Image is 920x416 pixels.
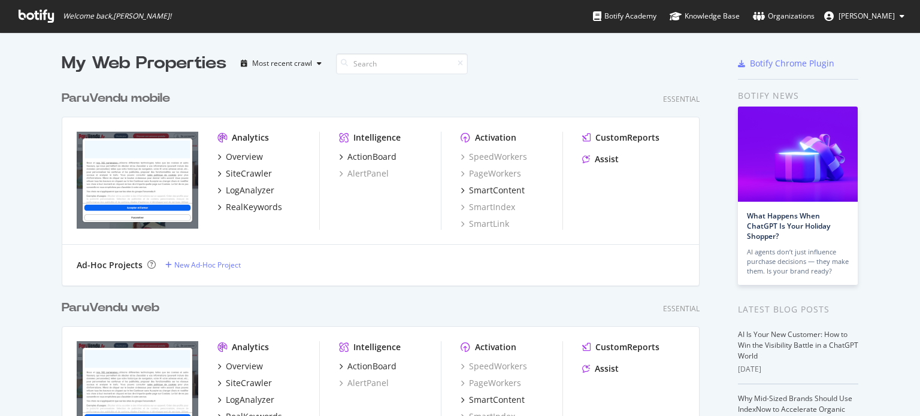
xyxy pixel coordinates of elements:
a: What Happens When ChatGPT Is Your Holiday Shopper? [747,211,830,241]
a: LogAnalyzer [217,184,274,196]
div: Organizations [753,10,815,22]
a: SpeedWorkers [461,151,527,163]
img: www.paruvendu.fr [77,132,198,229]
button: [PERSON_NAME] [815,7,914,26]
div: SmartContent [469,184,525,196]
a: AlertPanel [339,377,389,389]
div: ActionBoard [347,151,397,163]
div: Analytics [232,132,269,144]
div: Analytics [232,341,269,353]
div: Activation [475,341,516,353]
div: Assist [595,153,619,165]
a: ActionBoard [339,151,397,163]
div: Intelligence [353,132,401,144]
a: SpeedWorkers [461,360,527,372]
div: LogAnalyzer [226,394,274,406]
a: Overview [217,360,263,372]
div: ParuVendu mobile [62,90,170,107]
a: ActionBoard [339,360,397,372]
div: Botify Chrome Plugin [750,57,834,69]
a: AI Is Your New Customer: How to Win the Visibility Battle in a ChatGPT World [738,329,858,361]
div: Ad-Hoc Projects [77,259,143,271]
div: SiteCrawler [226,168,272,180]
div: Assist [595,363,619,375]
a: SmartIndex [461,201,515,213]
a: Overview [217,151,263,163]
div: Essential [663,94,700,104]
a: SmartContent [461,184,525,196]
div: Knowledge Base [670,10,740,22]
div: Botify Academy [593,10,656,22]
a: Assist [582,153,619,165]
a: Assist [582,363,619,375]
div: New Ad-Hoc Project [174,260,241,270]
a: CustomReports [582,132,659,144]
div: LogAnalyzer [226,184,274,196]
img: What Happens When ChatGPT Is Your Holiday Shopper? [738,107,858,202]
a: SmartLink [461,218,509,230]
a: RealKeywords [217,201,282,213]
div: CustomReports [595,341,659,353]
div: RealKeywords [226,201,282,213]
div: Activation [475,132,516,144]
a: AlertPanel [339,168,389,180]
div: Overview [226,151,263,163]
input: Search [336,53,468,74]
div: ParuVendu web [62,299,159,317]
a: PageWorkers [461,168,521,180]
div: Essential [663,303,700,314]
div: Most recent crawl [252,60,312,67]
div: Intelligence [353,341,401,353]
a: PageWorkers [461,377,521,389]
a: New Ad-Hoc Project [165,260,241,270]
a: ParuVendu web [62,299,164,317]
button: Most recent crawl [236,54,326,73]
a: SiteCrawler [217,168,272,180]
div: AI agents don’t just influence purchase decisions — they make them. Is your brand ready? [747,247,849,276]
a: ParuVendu mobile [62,90,175,107]
div: Overview [226,360,263,372]
div: [DATE] [738,364,858,375]
div: Botify news [738,89,858,102]
div: CustomReports [595,132,659,144]
div: ActionBoard [347,360,397,372]
a: SmartContent [461,394,525,406]
a: Botify Chrome Plugin [738,57,834,69]
div: SmartContent [469,394,525,406]
a: LogAnalyzer [217,394,274,406]
a: SiteCrawler [217,377,272,389]
div: SiteCrawler [226,377,272,389]
div: My Web Properties [62,51,226,75]
div: Latest Blog Posts [738,303,858,316]
a: CustomReports [582,341,659,353]
span: Maxime Allain [839,11,895,21]
span: Welcome back, [PERSON_NAME] ! [63,11,171,21]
